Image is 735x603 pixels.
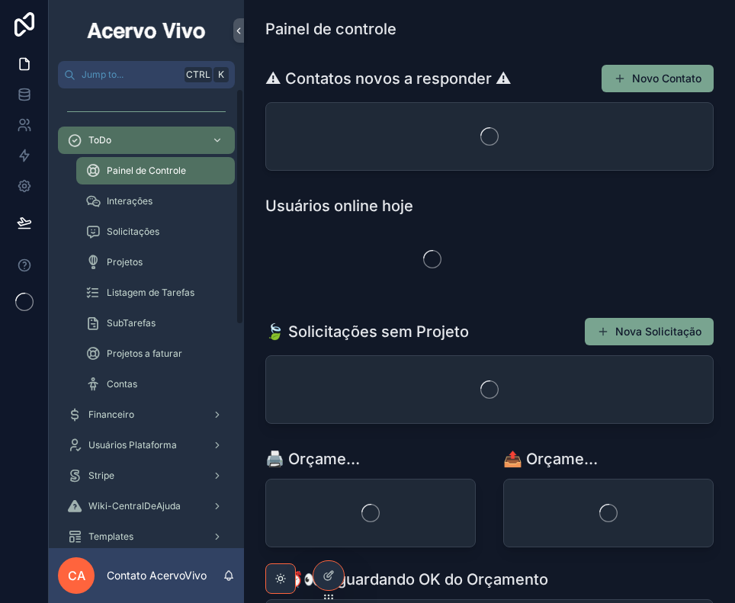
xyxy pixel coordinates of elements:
[76,157,235,184] a: Painel de Controle
[107,287,194,299] span: Listagem de Tarefas
[88,470,114,482] span: Stripe
[585,318,714,345] button: Nova Solicitação
[76,188,235,215] a: Interações
[265,321,469,342] h1: 🍃 Solicitações sem Projeto
[76,370,235,398] a: Contas
[88,531,133,543] span: Templates
[215,69,227,81] span: K
[185,67,212,82] span: Ctrl
[82,69,178,81] span: Jump to...
[76,218,235,245] a: Solicitações
[76,279,235,306] a: Listagem de Tarefas
[49,88,244,548] div: scrollable content
[58,431,235,459] a: Usuários Plataforma
[602,65,714,92] button: Novo Contato
[76,249,235,276] a: Projetos
[265,195,413,217] h1: Usuários online hoje
[88,409,134,421] span: Financeiro
[265,18,396,40] h1: Painel de controle
[107,195,152,207] span: Interações
[58,462,235,489] a: Stripe
[58,127,235,154] a: ToDo
[107,348,182,360] span: Projetos a faturar
[85,18,208,43] img: App logo
[76,340,235,367] a: Projetos a faturar
[107,165,186,177] span: Painel de Controle
[88,134,111,146] span: ToDo
[107,256,143,268] span: Projetos
[88,500,181,512] span: Wiki-CentralDeAjuda
[88,439,177,451] span: Usuários Plataforma
[76,310,235,337] a: SubTarefas
[58,523,235,550] a: Templates
[107,378,137,390] span: Contas
[107,317,156,329] span: SubTarefas
[58,492,235,520] a: Wiki-CentralDeAjuda
[68,566,85,585] span: CA
[265,68,512,89] h1: ⚠ Contatos novos a responder ⚠
[58,401,235,428] a: Financeiro
[503,448,599,470] h1: 📤 Orçamentos a enviar
[107,226,159,238] span: Solicitações
[107,568,207,583] p: Contato AcervoVivo
[58,61,235,88] button: Jump to...CtrlK
[265,448,361,470] h1: 🖨️ Orçamentos a fazer
[265,569,548,590] h1: ⌛⏰👀 Aguardando OK do Orçamento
